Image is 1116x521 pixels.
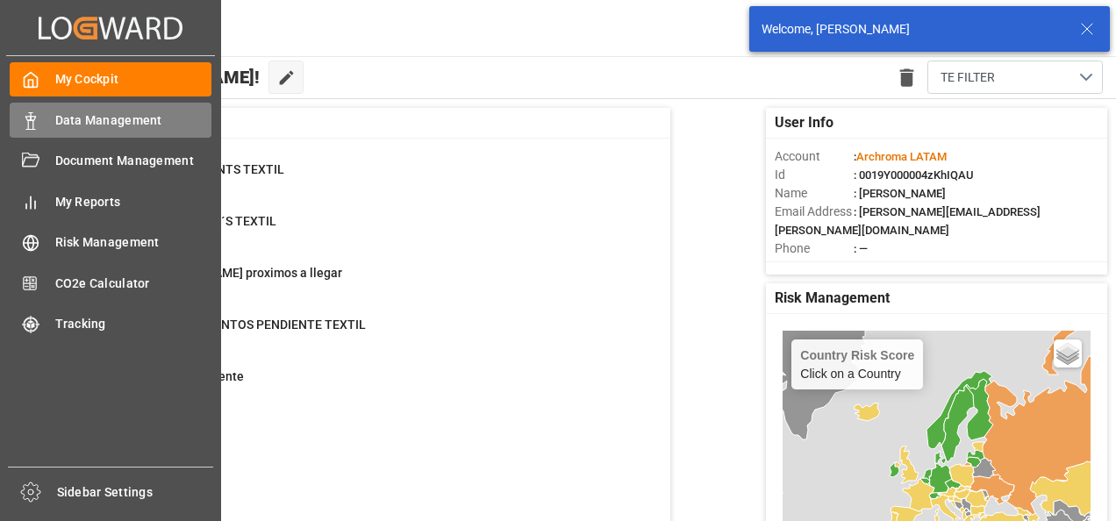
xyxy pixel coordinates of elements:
span: Phone [775,239,854,258]
div: Click on a Country [800,348,914,381]
span: : Shipper [854,260,898,274]
span: : [854,150,947,163]
span: : [PERSON_NAME] [854,187,946,200]
a: Tracking [10,307,211,341]
span: TE FILTER [941,68,995,87]
span: My Reports [55,193,212,211]
span: Email Address [775,203,854,221]
span: Document Management [55,152,212,170]
a: CO2e Calculator [10,266,211,300]
a: Data Management [10,103,211,137]
span: Risk Management [55,233,212,252]
a: Layers [1054,339,1082,368]
span: Archroma LATAM [856,150,947,163]
a: Risk Management [10,225,211,260]
div: Welcome, [PERSON_NAME] [762,20,1063,39]
span: Id [775,166,854,184]
span: Name [775,184,854,203]
button: open menu [927,61,1103,94]
span: User Info [775,112,833,133]
span: : — [854,242,868,255]
span: : [PERSON_NAME][EMAIL_ADDRESS][PERSON_NAME][DOMAIN_NAME] [775,205,1041,237]
span: Tracking [55,315,212,333]
a: 495Textil PO PendientePurchase Orders [89,368,648,404]
span: En [PERSON_NAME] proximos a llegar [132,266,342,280]
span: CO2e Calculator [55,275,212,293]
a: 88TRANSSHIPMENTS TEXTILContainer Schema [89,161,648,197]
span: : 0019Y000004zKhIQAU [854,168,974,182]
span: Account [775,147,854,166]
a: Document Management [10,144,211,178]
span: Sidebar Settings [57,483,214,502]
a: My Cockpit [10,62,211,96]
span: Account Type [775,258,854,276]
span: Risk Management [775,288,890,309]
a: 12ENVIO DOCUMENTOS PENDIENTE TEXTILPurchase Orders [89,316,648,353]
span: My Cockpit [55,70,212,89]
a: 47CAMBIO DE ETA´S TEXTILContainer Schema [89,212,648,249]
a: 56En [PERSON_NAME] proximos a llegarContainer Schema [89,264,648,301]
a: My Reports [10,184,211,218]
h4: Country Risk Score [800,348,914,362]
span: ENVIO DOCUMENTOS PENDIENTE TEXTIL [132,318,366,332]
span: Data Management [55,111,212,130]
